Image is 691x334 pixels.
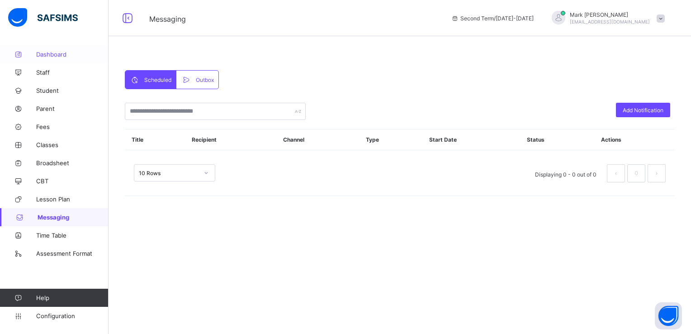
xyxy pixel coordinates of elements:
span: Messaging [38,214,109,221]
span: Time Table [36,232,109,239]
button: Open asap [655,302,682,329]
th: Type [359,129,422,150]
span: Broadsheet [36,159,109,167]
span: Fees [36,123,109,130]
span: Configuration [36,312,108,320]
span: Messaging [149,14,186,24]
span: Student [36,87,109,94]
li: 下一页 [648,164,666,182]
button: next page [648,164,666,182]
span: Outbox [196,76,214,83]
span: Lesson Plan [36,196,109,203]
span: Mark [PERSON_NAME] [570,11,650,18]
span: [EMAIL_ADDRESS][DOMAIN_NAME] [570,19,650,24]
span: Staff [36,69,109,76]
span: Scheduled [144,76,171,83]
span: Parent [36,105,109,112]
span: Help [36,294,108,301]
li: 0 [627,164,645,182]
th: Title [125,129,185,150]
span: Classes [36,141,109,148]
th: Start Date [422,129,520,150]
span: Dashboard [36,51,109,58]
th: Channel [276,129,359,150]
span: CBT [36,177,109,185]
th: Recipient [185,129,276,150]
button: prev page [607,164,625,182]
th: Status [520,129,594,150]
span: Assessment Format [36,250,109,257]
img: safsims [8,8,78,27]
div: 10 Rows [139,170,199,177]
th: Actions [594,129,675,150]
div: MarkSam [543,11,669,26]
span: session/term information [451,15,534,22]
a: 0 [632,167,640,179]
li: Displaying 0 - 0 out of 0 [528,164,603,182]
li: 上一页 [607,164,625,182]
span: Add Notification [623,107,663,114]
